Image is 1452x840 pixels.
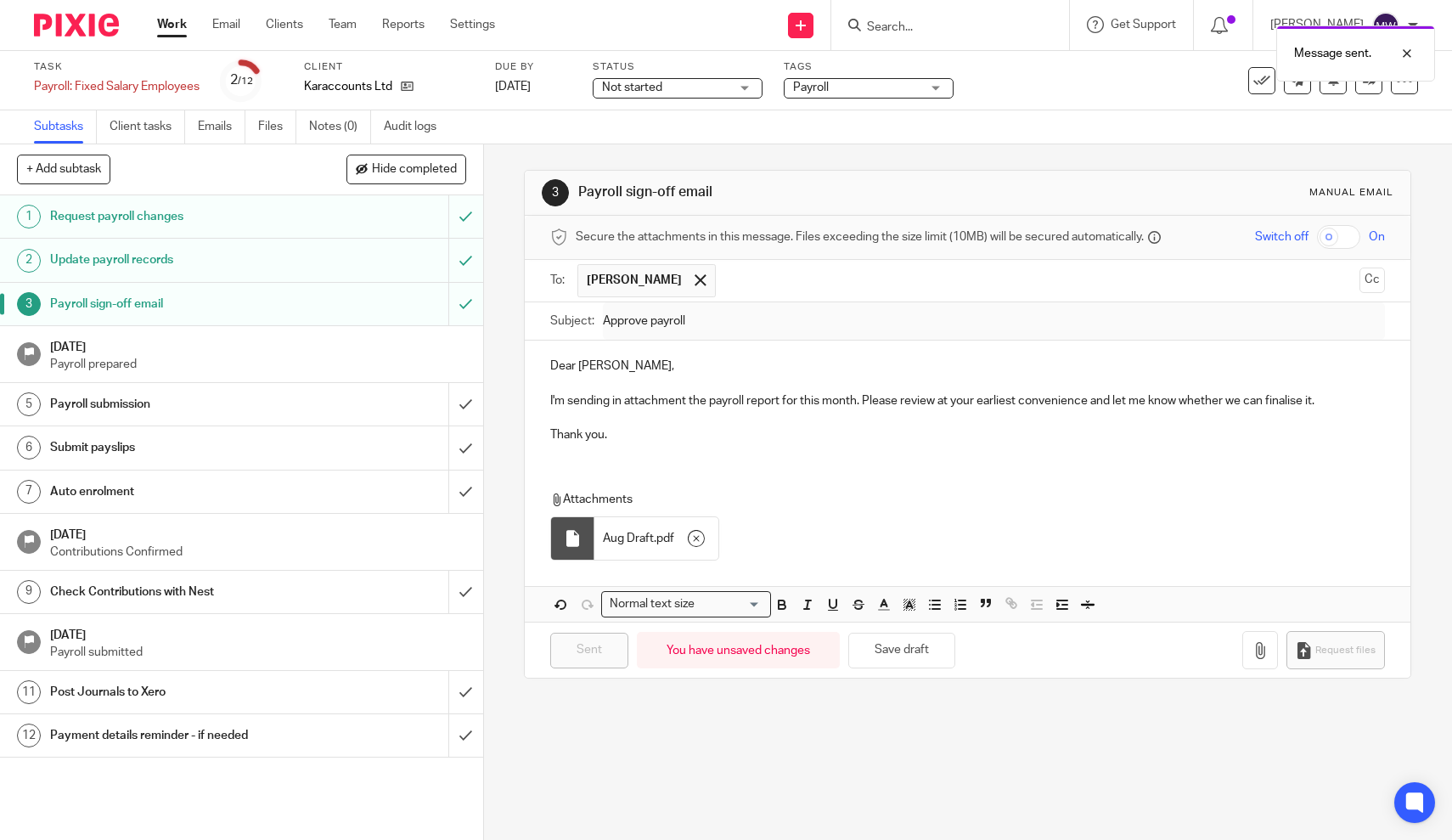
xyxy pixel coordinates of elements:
[17,249,41,273] div: 2
[1359,268,1385,293] button: Cc
[258,110,296,144] a: Files
[601,591,771,617] div: Search for option
[700,595,761,613] input: Search for option
[50,679,305,705] h1: Post Journals to Xero
[637,632,840,668] div: You have unsaved changes
[212,16,240,33] a: Email
[17,580,41,604] div: 9
[50,723,305,748] h1: Payment details reminder - if needed
[17,436,41,459] div: 6
[17,205,41,228] div: 1
[266,16,303,33] a: Clients
[578,183,1005,201] h1: Payroll sign-off email
[605,595,698,613] span: Normal text size
[1309,186,1393,200] div: Manual email
[1294,45,1371,62] p: Message sent.
[17,392,41,416] div: 5
[550,313,594,330] label: Subject:
[382,16,425,33] a: Reports
[50,579,305,605] h1: Check Contributions with Nest
[372,163,457,177] span: Hide completed
[602,82,662,93] span: Not started
[593,60,763,74] label: Status
[34,60,200,74] label: Task
[50,291,305,317] h1: Payroll sign-off email
[50,644,466,661] p: Payroll submitted
[550,633,628,669] input: Sent
[50,247,305,273] h1: Update payroll records
[50,435,305,460] h1: Submit payslips
[329,16,357,33] a: Team
[550,392,1385,409] p: I'm sending in attachment the payroll report for this month. Please review at your earliest conve...
[495,81,531,93] span: [DATE]
[198,110,245,144] a: Emails
[110,110,185,144] a: Client tasks
[230,70,253,90] div: 2
[848,633,955,669] button: Save draft
[238,76,253,86] small: /12
[450,16,495,33] a: Settings
[1255,228,1308,245] span: Switch off
[542,179,569,206] div: 3
[1369,228,1385,245] span: On
[50,356,466,373] p: Payroll prepared
[50,544,466,561] p: Contributions Confirmed
[304,60,474,74] label: Client
[34,78,200,95] div: Payroll: Fixed Salary Employees
[304,78,392,95] p: Karaccounts Ltd
[1372,12,1399,39] img: svg%3E
[17,724,41,747] div: 12
[50,623,466,644] h1: [DATE]
[34,110,97,144] a: Subtasks
[50,479,305,505] h1: Auto enrolment
[17,480,41,504] div: 7
[50,392,305,417] h1: Payroll submission
[1315,644,1376,657] span: Request files
[495,60,571,74] label: Due by
[793,82,829,93] span: Payroll
[309,110,371,144] a: Notes (0)
[576,228,1144,245] span: Secure the attachments in this message. Files exceeding the size limit (10MB) will be secured aut...
[550,358,1385,375] p: Dear [PERSON_NAME],
[34,14,119,37] img: Pixie
[17,292,41,316] div: 3
[550,491,1362,508] p: Attachments
[603,530,654,547] span: Aug Draft
[550,272,569,289] label: To:
[50,522,466,544] h1: [DATE]
[550,426,1385,443] p: Thank you.
[17,155,110,183] button: + Add subtask
[50,335,466,356] h1: [DATE]
[346,155,466,183] button: Hide completed
[656,530,674,547] span: pdf
[587,272,682,289] span: [PERSON_NAME]
[50,204,305,229] h1: Request payroll changes
[594,517,718,560] div: .
[1286,631,1385,669] button: Request files
[17,680,41,704] div: 11
[157,16,187,33] a: Work
[384,110,449,144] a: Audit logs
